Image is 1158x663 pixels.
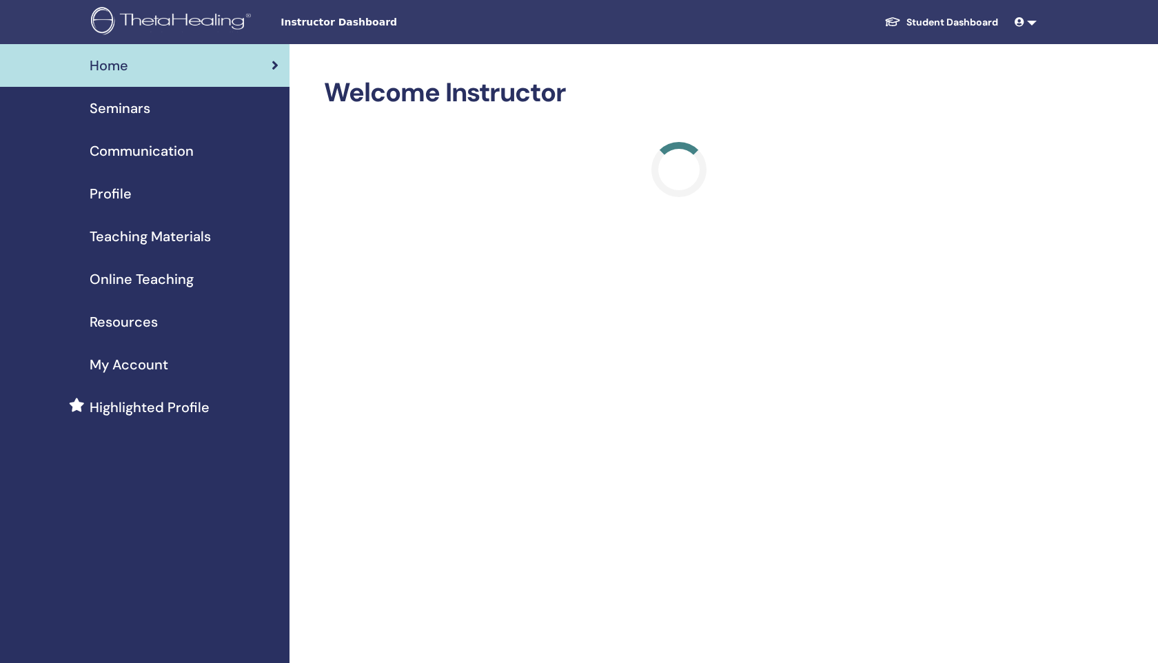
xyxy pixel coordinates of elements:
span: Teaching Materials [90,226,211,247]
a: Student Dashboard [873,10,1009,35]
span: Highlighted Profile [90,397,210,418]
img: logo.png [91,7,256,38]
span: Communication [90,141,194,161]
span: Profile [90,183,132,204]
span: Seminars [90,98,150,119]
h2: Welcome Instructor [324,77,1034,109]
span: Online Teaching [90,269,194,289]
span: Home [90,55,128,76]
span: Resources [90,312,158,332]
span: My Account [90,354,168,375]
img: graduation-cap-white.svg [884,16,901,28]
span: Instructor Dashboard [281,15,487,30]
